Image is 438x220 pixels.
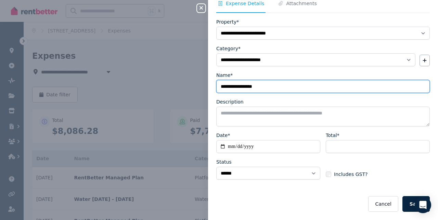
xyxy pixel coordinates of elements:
label: Category* [216,45,241,52]
label: Property* [216,18,239,25]
div: Open Intercom Messenger [415,197,431,213]
label: Date* [216,132,230,139]
label: Total* [326,132,339,139]
button: Save [402,196,430,212]
label: Status [216,159,232,165]
span: Includes GST? [334,171,368,178]
label: Description [216,98,244,105]
button: Cancel [368,196,398,212]
label: Name* [216,72,233,79]
input: Includes GST? [326,171,331,177]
